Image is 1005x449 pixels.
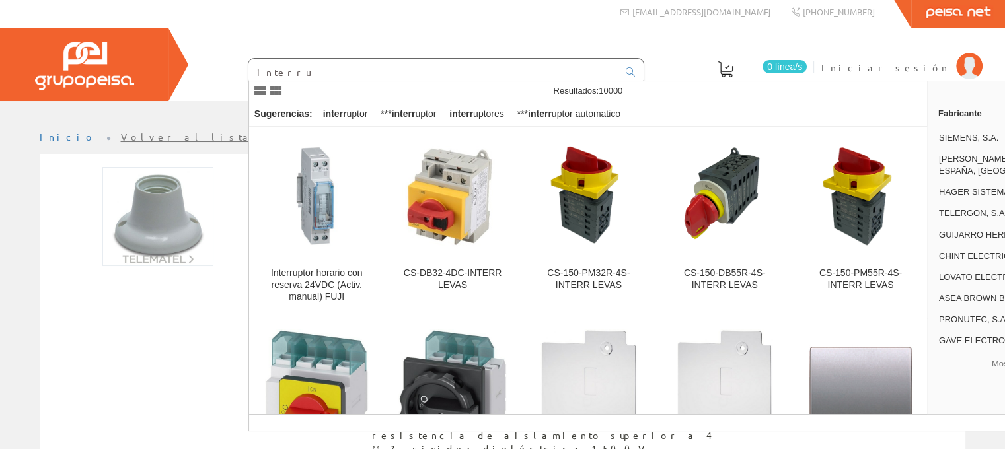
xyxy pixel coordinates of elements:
[803,6,875,17] span: [PHONE_NUMBER]
[512,102,626,126] div: *** uptor automatico
[398,329,506,448] img: INTERR. PPAL./EMERGENCIA
[318,102,373,126] div: uptor
[553,86,622,96] span: Resultados:
[667,267,782,291] div: CS-150-DB55R-4S-INTERR LEVAS
[793,127,928,318] a: CS-150-PM55R-4S-INTERR LEVAS CS-150-PM55R-4S-INTERR LEVAS
[803,140,918,254] img: CS-150-PM55R-4S-INTERR LEVAS
[396,267,510,291] div: CS-DB32-4DC-INTERR LEVAS
[323,108,347,119] strong: interr
[249,127,385,318] a: Interruptor horario con reserva 24VDC (Activ. manual) FUJI Interruptor horario con reserva 24VDC ...
[632,6,770,17] span: [EMAIL_ADDRESS][DOMAIN_NAME]
[531,140,646,254] img: CS-150-PM32R-4S-INTERR LEVAS
[249,105,315,123] div: Sugerencias:
[803,267,918,291] div: CS-150-PM55R-4S-INTERR LEVAS
[392,108,416,119] strong: interr
[803,332,918,446] img: TECLA INTERR./CONM./CRUZAMIENTO
[531,267,646,291] div: CS-150-PM32R-4S-INTERR LEVAS
[821,50,983,63] a: Iniciar sesión
[121,131,382,143] a: Volver al listado de productos
[396,140,510,254] img: CS-DB32-4DC-INTERR LEVAS
[385,127,521,318] a: CS-DB32-4DC-INTERR LEVAS CS-DB32-4DC-INTERR LEVAS
[102,167,214,266] img: Foto artículo Portalámparas zócalo recto E-27 (168.5393258427x150)
[599,86,622,96] span: 10000
[449,108,473,119] strong: interr
[528,108,552,119] strong: interr
[821,61,949,74] span: Iniciar sesión
[35,42,134,90] img: Grupo Peisa
[248,59,618,85] input: Buscar ...
[260,140,374,254] img: Interruptor horario con reserva 24VDC (Activ. manual) FUJI
[265,329,369,448] img: INTERR. PPAL./EMERGENCIA
[677,329,772,448] img: ACCESORIOS PARA INTERR.-SECCIONADOR C/ FUSIBLES TIPO REGLETA, CONECTABLE,NH1 INTERR. DE CONT. AUXILI
[521,127,656,318] a: CS-150-PM32R-4S-INTERR LEVAS CS-150-PM32R-4S-INTERR LEVAS
[667,140,782,254] img: CS-150-DB55R-4S-INTERR LEVAS
[540,329,636,448] img: ACCESORIOS PARA INTERR.-SECCIONADOR C/ FUSIBLES TIPO REGLETA, CONECTABLE,NH1 INTERR. DE CONT. AUXILI
[681,77,770,90] span: Pedido actual
[40,131,96,143] a: Inicio
[444,102,509,126] div: uptores
[260,267,374,303] div: Interruptor horario con reserva 24VDC (Activ. manual) FUJI
[657,127,792,318] a: CS-150-DB55R-4S-INTERR LEVAS CS-150-DB55R-4S-INTERR LEVAS
[763,60,807,73] span: 0 línea/s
